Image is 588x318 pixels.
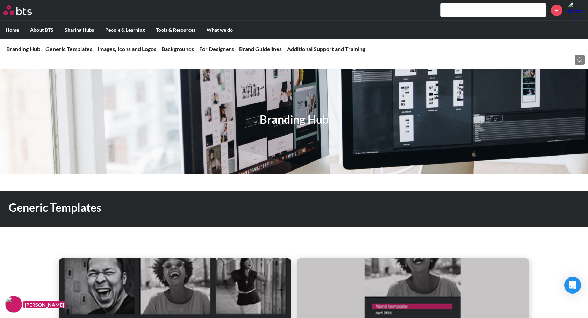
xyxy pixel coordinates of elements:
[287,45,365,52] a: Additional Support and Training
[5,296,22,313] img: F
[24,21,59,39] label: About BTS
[59,21,100,39] label: Sharing Hubs
[162,45,194,52] a: Backgrounds
[568,2,585,19] a: Profile
[6,45,40,52] a: Branding Hub
[201,21,238,39] label: What we do
[150,21,201,39] label: Tools & Resources
[564,277,581,294] div: Open Intercom Messenger
[98,45,156,52] a: Images, Icons and Logos
[568,2,585,19] img: Marta Faccini
[45,45,92,52] a: Generic Templates
[551,5,562,16] a: +
[3,5,45,15] a: Go home
[3,5,32,15] img: BTS Logo
[23,301,65,309] figcaption: [PERSON_NAME]
[199,45,234,52] a: For Designers
[239,45,282,52] a: Brand Guidelines
[9,200,408,216] h1: Generic Templates
[100,21,150,39] label: People & Learning
[260,112,329,128] h1: Branding Hub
